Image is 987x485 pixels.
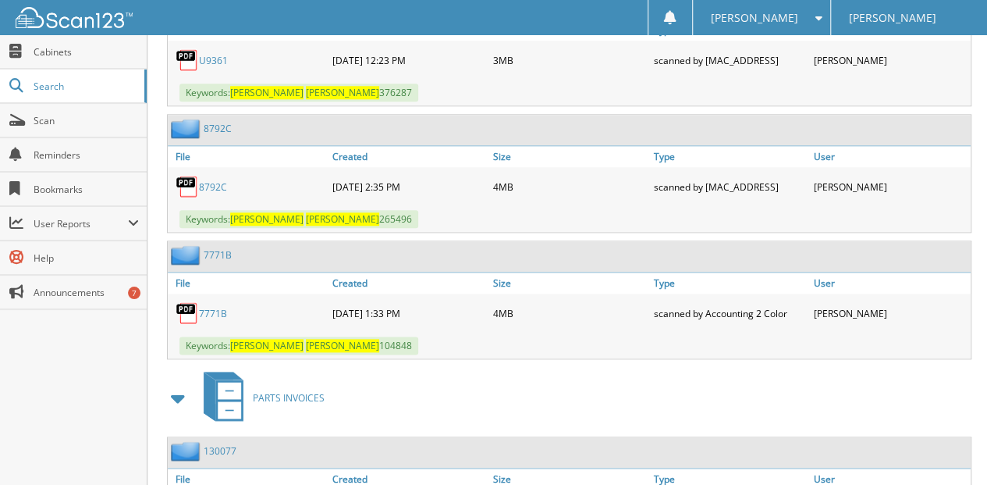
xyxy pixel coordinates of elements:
span: Cabinets [34,45,139,59]
a: 8792C [204,122,232,135]
a: 7771B [199,307,227,320]
a: Size [489,273,650,294]
a: U9361 [199,54,228,67]
div: [PERSON_NAME] [810,171,971,202]
a: 130077 [204,444,236,458]
span: [PERSON_NAME] [230,86,304,99]
span: PARTS INVOICES [253,391,325,405]
img: PDF.png [176,175,199,198]
a: User [810,146,971,167]
img: scan123-logo-white.svg [16,7,133,28]
a: Type [649,146,810,167]
span: User Reports [34,217,128,230]
a: File [168,273,328,294]
img: folder2.png [171,119,204,138]
span: Bookmarks [34,183,139,196]
a: File [168,146,328,167]
a: Size [489,146,650,167]
span: Keywords: 104848 [179,337,418,355]
div: [DATE] 12:23 PM [328,45,489,76]
span: Search [34,80,137,93]
a: 8792C [199,180,227,194]
a: PARTS INVOICES [194,367,325,429]
a: Type [649,273,810,294]
span: Keywords: 265496 [179,210,418,228]
div: scanned by [MAC_ADDRESS] [649,45,810,76]
div: 4MB [489,171,650,202]
iframe: Chat Widget [909,410,987,485]
div: [DATE] 1:33 PM [328,298,489,329]
a: Created [328,146,489,167]
span: [PERSON_NAME] [306,339,379,352]
div: [PERSON_NAME] [810,45,971,76]
img: PDF.png [176,48,199,72]
div: [PERSON_NAME] [810,298,971,329]
span: [PERSON_NAME] [306,86,379,99]
a: 7771B [204,248,232,262]
span: [PERSON_NAME] [710,13,797,23]
img: PDF.png [176,301,199,325]
div: 7 [128,287,140,299]
a: User [810,273,971,294]
span: [PERSON_NAME] [230,212,304,226]
img: folder2.png [171,245,204,265]
span: Announcements [34,286,139,299]
div: 4MB [489,298,650,329]
a: Created [328,273,489,294]
div: scanned by Accounting 2 Color [649,298,810,329]
div: scanned by [MAC_ADDRESS] [649,171,810,202]
span: Reminders [34,148,139,162]
span: [PERSON_NAME] [849,13,936,23]
span: [PERSON_NAME] [230,339,304,352]
span: Scan [34,114,139,127]
span: Help [34,251,139,265]
span: [PERSON_NAME] [306,212,379,226]
img: folder2.png [171,441,204,461]
div: [DATE] 2:35 PM [328,171,489,202]
div: 3MB [489,45,650,76]
span: Keywords: 376287 [179,84,418,102]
